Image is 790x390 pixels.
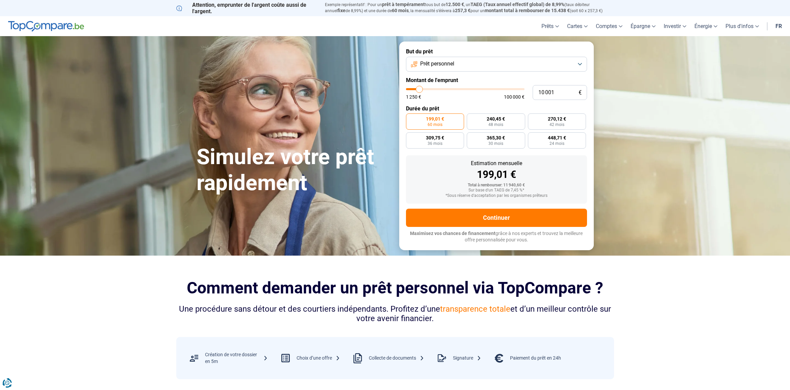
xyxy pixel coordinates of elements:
[8,21,84,32] img: TopCompare
[455,8,470,13] span: 257,3 €
[548,116,566,121] span: 270,12 €
[440,304,510,314] span: transparence totale
[771,16,786,36] a: fr
[176,2,317,15] p: Attention, emprunter de l'argent coûte aussi de l'argent.
[428,123,442,127] span: 60 mois
[426,116,444,121] span: 199,01 €
[369,355,424,362] div: Collecte de documents
[420,60,454,68] span: Prêt personnel
[428,141,442,146] span: 36 mois
[488,141,503,146] span: 30 mois
[411,183,582,188] div: Total à rembourser: 11 940,60 €
[176,279,614,297] h2: Comment demander un prêt personnel via TopCompare ?
[445,2,464,7] span: 12.500 €
[504,95,525,99] span: 100 000 €
[176,304,614,324] div: Une procédure sans détour et des courtiers indépendants. Profitez d’une et d’un meilleur contrôle...
[411,161,582,166] div: Estimation mensuelle
[426,135,444,140] span: 309,75 €
[537,16,563,36] a: Prêts
[410,231,495,236] span: Maximisez vos chances de financement
[406,95,421,99] span: 1 250 €
[487,135,505,140] span: 365,30 €
[453,355,481,362] div: Signature
[548,135,566,140] span: 448,71 €
[406,57,587,72] button: Prêt personnel
[411,170,582,180] div: 199,01 €
[550,141,564,146] span: 24 mois
[592,16,627,36] a: Comptes
[660,16,690,36] a: Investir
[485,8,570,13] span: montant total à rembourser de 15.438 €
[563,16,592,36] a: Cartes
[627,16,660,36] a: Épargne
[406,77,587,83] label: Montant de l'emprunt
[297,355,340,362] div: Choix d’une offre
[205,352,268,365] div: Création de votre dossier en 5m
[337,8,346,13] span: fixe
[325,2,614,14] p: Exemple représentatif : Pour un tous but de , un (taux débiteur annuel de 8,99%) et une durée de ...
[488,123,503,127] span: 48 mois
[690,16,721,36] a: Énergie
[411,193,582,198] div: *Sous réserve d'acceptation par les organismes prêteurs
[487,116,505,121] span: 240,45 €
[550,123,564,127] span: 42 mois
[510,355,561,362] div: Paiement du prêt en 24h
[406,105,587,112] label: Durée du prêt
[579,90,582,96] span: €
[721,16,763,36] a: Plus d'infos
[411,188,582,193] div: Sur base d'un TAEG de 7,45 %*
[406,209,587,227] button: Continuer
[392,8,409,13] span: 60 mois
[197,144,391,196] h1: Simulez votre prêt rapidement
[382,2,425,7] span: prêt à tempérament
[406,48,587,55] label: But du prêt
[470,2,564,7] span: TAEG (Taux annuel effectif global) de 8,99%
[406,230,587,243] p: grâce à nos experts et trouvez la meilleure offre personnalisée pour vous.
